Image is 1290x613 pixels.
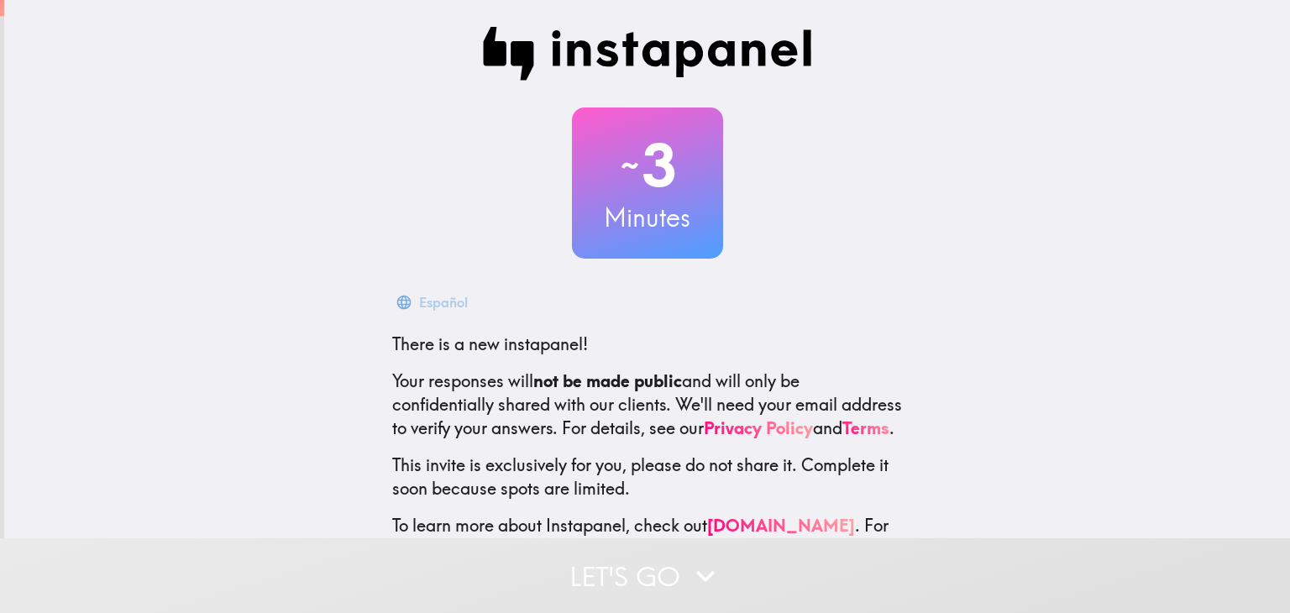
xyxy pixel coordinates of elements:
[483,27,812,81] img: Instapanel
[392,369,903,440] p: Your responses will and will only be confidentially shared with our clients. We'll need your emai...
[392,333,588,354] span: There is a new instapanel!
[392,286,475,319] button: Español
[533,370,682,391] b: not be made public
[704,417,813,438] a: Privacy Policy
[572,200,723,235] h3: Minutes
[707,515,855,536] a: [DOMAIN_NAME]
[392,453,903,500] p: This invite is exclusively for you, please do not share it. Complete it soon because spots are li...
[618,140,642,191] span: ~
[419,291,468,314] div: Español
[392,514,903,584] p: To learn more about Instapanel, check out . For questions or help, email us at .
[572,131,723,200] h2: 3
[842,417,889,438] a: Terms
